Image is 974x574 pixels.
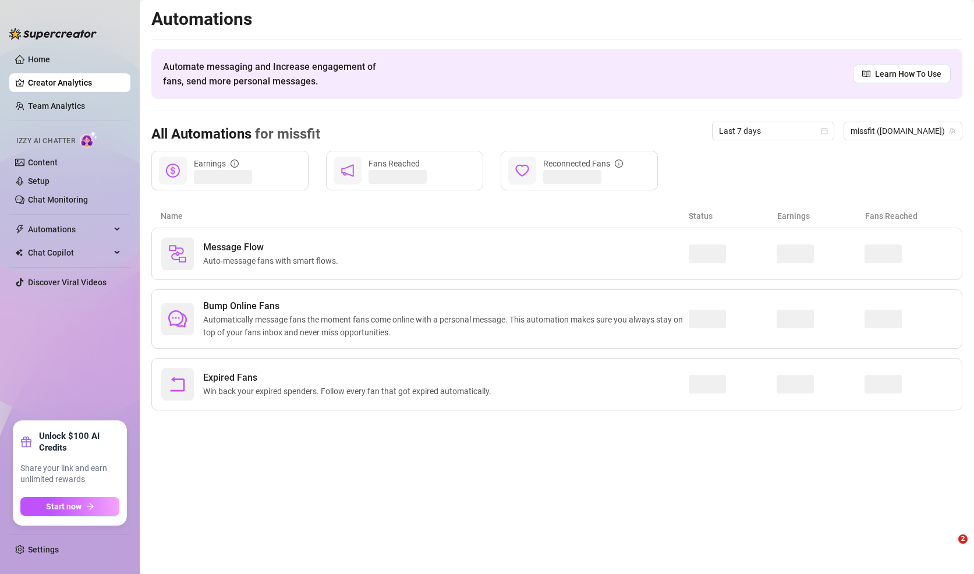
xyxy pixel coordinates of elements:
[86,502,94,511] span: arrow-right
[20,436,32,448] span: gift
[163,59,387,88] span: Automate messaging and Increase engagement of fans, send more personal messages.
[934,534,962,562] iframe: Intercom live chat
[369,159,420,168] span: Fans Reached
[853,65,951,83] a: Learn How To Use
[28,195,88,204] a: Chat Monitoring
[9,28,97,40] img: logo-BBDzfeDw.svg
[20,463,119,486] span: Share your link and earn unlimited rewards
[231,160,239,168] span: info-circle
[203,299,689,313] span: Bump Online Fans
[865,210,953,222] article: Fans Reached
[949,127,956,134] span: team
[821,127,828,134] span: calendar
[39,430,119,453] strong: Unlock $100 AI Credits
[28,176,49,186] a: Setup
[16,136,75,147] span: Izzy AI Chatter
[875,68,941,80] span: Learn How To Use
[168,245,187,263] img: svg%3e
[958,534,968,544] span: 2
[341,164,355,178] span: notification
[15,249,23,257] img: Chat Copilot
[203,240,343,254] span: Message Flow
[80,131,98,148] img: AI Chatter
[203,254,343,267] span: Auto-message fans with smart flows.
[203,385,496,398] span: Win back your expired spenders. Follow every fan that got expired automatically.
[168,310,187,328] span: comment
[28,158,58,167] a: Content
[151,125,320,144] h3: All Automations
[194,157,239,170] div: Earnings
[168,375,187,394] span: rollback
[20,497,119,516] button: Start nowarrow-right
[161,210,689,222] article: Name
[151,8,962,30] h2: Automations
[28,278,107,287] a: Discover Viral Videos
[28,545,59,554] a: Settings
[166,164,180,178] span: dollar
[46,502,82,511] span: Start now
[28,73,121,92] a: Creator Analytics
[203,371,496,385] span: Expired Fans
[543,157,623,170] div: Reconnected Fans
[28,220,111,239] span: Automations
[719,122,827,140] span: Last 7 days
[851,122,955,140] span: missfit (miss.fit)
[252,126,320,142] span: for missfit
[689,210,777,222] article: Status
[28,55,50,64] a: Home
[28,243,111,262] span: Chat Copilot
[777,210,865,222] article: Earnings
[862,70,870,78] span: read
[615,160,623,168] span: info-circle
[515,164,529,178] span: heart
[203,313,689,339] span: Automatically message fans the moment fans come online with a personal message. This automation m...
[15,225,24,234] span: thunderbolt
[28,101,85,111] a: Team Analytics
